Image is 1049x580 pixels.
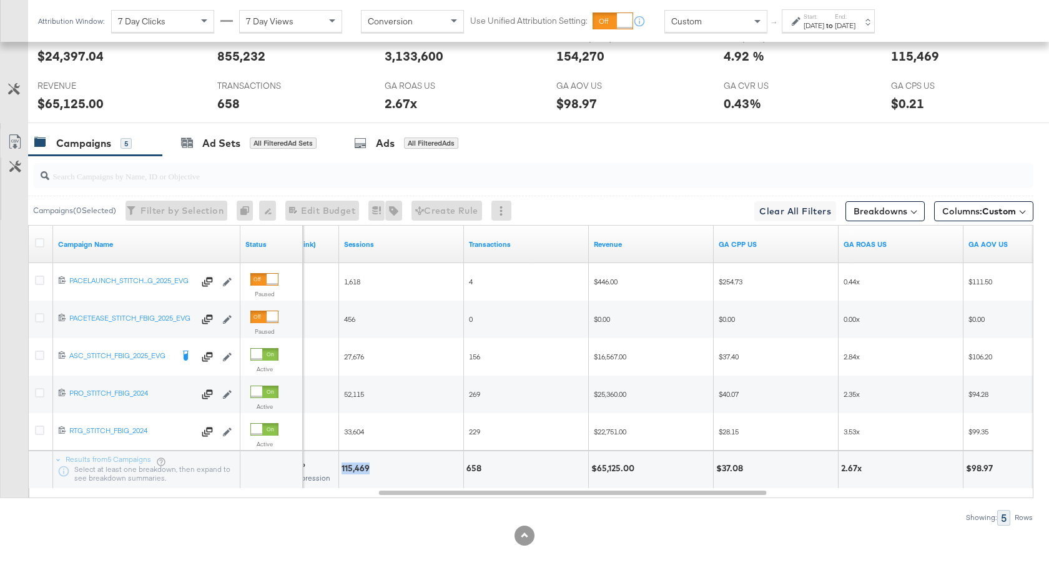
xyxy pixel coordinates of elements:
[121,138,132,149] div: 5
[37,47,104,65] div: $24,397.04
[469,352,480,361] span: 156
[344,239,459,249] a: Sessions - GA Sessions - The total number of sessions
[891,80,985,92] span: GA CPS US
[804,21,824,31] div: [DATE]
[997,510,1010,526] div: 5
[844,389,860,399] span: 2.35x
[344,352,364,361] span: 27,676
[556,80,650,92] span: GA AOV US
[385,94,417,112] div: 2.67x
[282,239,334,249] a: The number of clicks received on a link in your ad divided by the number of impressions.
[844,314,860,324] span: 0.00x
[594,352,626,361] span: $16,567.00
[594,277,618,286] span: $446.00
[841,462,865,474] div: 2.67x
[217,80,311,92] span: TRANSACTIONS
[118,16,165,27] span: 7 Day Clicks
[769,21,781,26] span: ↑
[719,352,739,361] span: $37.40
[719,427,739,436] span: $28.15
[37,94,104,112] div: $65,125.00
[844,239,958,249] a: GA Revenue/Spend
[33,205,116,216] div: Campaigns ( 0 Selected)
[58,239,235,249] a: Your campaign name.
[69,388,194,398] div: PRO_STITCH_FBIG_2024
[69,351,172,361] div: ASC_STITCH_FBIG_2025_EVG
[719,239,834,249] a: Spend/GA Transactions
[968,352,992,361] span: $106.20
[69,313,194,323] div: PACETEASE_STITCH_FBIG_2025_EVG
[250,327,278,336] label: Paused
[69,276,194,288] a: PACELAUNCH_STITCH...G_2025_EVG
[719,389,739,399] span: $40.07
[844,277,860,286] span: 0.44x
[845,201,925,221] button: Breakdowns
[966,462,997,474] div: $98.97
[344,314,355,324] span: 456
[385,80,478,92] span: GA ROAS US
[556,94,597,112] div: $98.97
[469,389,480,399] span: 269
[724,47,764,65] div: 4.92 %
[835,21,855,31] div: [DATE]
[594,427,626,436] span: $22,751.00
[968,389,988,399] span: $94.28
[469,239,584,249] a: Transactions - The total number of transactions
[368,16,413,27] span: Conversion
[404,137,458,149] div: All Filtered Ads
[719,277,742,286] span: $254.73
[470,15,588,27] label: Use Unified Attribution Setting:
[594,389,626,399] span: $25,360.00
[724,94,761,112] div: 0.43%
[246,16,293,27] span: 7 Day Views
[719,314,735,324] span: $0.00
[342,462,373,474] div: 115,469
[716,462,747,474] div: $37.08
[466,462,485,474] div: 658
[844,352,860,361] span: 2.84x
[968,427,988,436] span: $99.35
[594,239,709,249] a: Transaction Revenue - The total sale revenue (excluding shipping and tax) of the transaction
[69,426,194,438] a: RTG_STITCH_FBIG_2024
[844,427,860,436] span: 3.53x
[982,206,1016,217] span: Custom
[934,201,1033,221] button: Columns:Custom
[385,47,443,65] div: 3,133,600
[724,80,817,92] span: GA CVR US
[671,16,702,27] span: Custom
[344,389,364,399] span: 52,115
[202,136,240,151] div: Ad Sets
[250,440,278,448] label: Active
[968,314,985,324] span: $0.00
[245,239,298,249] a: Shows the current state of your Ad Campaign.
[69,426,194,436] div: RTG_STITCH_FBIG_2024
[37,17,105,26] div: Attribution Window:
[594,314,610,324] span: $0.00
[376,136,395,151] div: Ads
[824,21,835,30] strong: to
[556,47,604,65] div: 154,270
[250,137,317,149] div: All Filtered Ad Sets
[1014,513,1033,522] div: Rows
[344,427,364,436] span: 33,604
[237,201,259,221] div: 0
[250,290,278,298] label: Paused
[37,80,131,92] span: REVENUE
[835,12,855,21] label: End:
[754,201,836,221] button: Clear All Filters
[69,276,194,286] div: PACELAUNCH_STITCH...G_2025_EVG
[591,462,638,474] div: $65,125.00
[217,47,265,65] div: 855,232
[56,136,111,151] div: Campaigns
[217,94,240,112] div: 658
[469,314,473,324] span: 0
[759,204,831,219] span: Clear All Filters
[69,351,172,363] a: ASC_STITCH_FBIG_2025_EVG
[891,47,939,65] div: 115,469
[965,513,997,522] div: Showing:
[344,277,360,286] span: 1,618
[469,427,480,436] span: 229
[942,205,1016,217] span: Columns:
[250,365,278,373] label: Active
[69,313,194,326] a: PACETEASE_STITCH_FBIG_2025_EVG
